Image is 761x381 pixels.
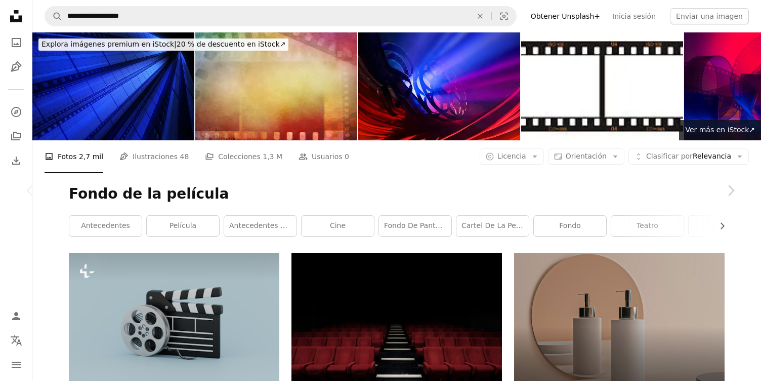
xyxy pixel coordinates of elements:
[69,318,279,327] a: un badajo de película y un rollo de película
[291,318,502,327] a: red cinema chair
[497,152,526,160] span: Licencia
[32,32,294,57] a: Explora imágenes premium en iStock|20 % de descuento en iStock↗
[6,306,26,326] a: Iniciar sesión / Registrarse
[700,142,761,239] a: Siguiente
[566,152,607,160] span: Orientación
[525,8,606,24] a: Obtener Unsplash+
[45,7,62,26] button: Buscar en Unsplash
[480,148,544,165] button: Licencia
[611,216,684,236] a: teatro
[6,32,26,53] a: Fotos
[45,6,517,26] form: Encuentra imágenes en todo el sitio
[147,216,219,236] a: película
[492,7,516,26] button: Búsqueda visual
[119,140,189,173] a: Ilustraciones 48
[263,151,282,162] span: 1,3 M
[646,151,731,162] span: Relevancia
[379,216,451,236] a: fondo de pantalla
[6,330,26,351] button: Idioma
[69,216,142,236] a: antecedentes
[6,126,26,146] a: Colecciones
[456,216,529,236] a: Cartel de la película
[6,57,26,77] a: Ilustraciones
[679,120,761,140] a: Ver más en iStock↗
[548,148,624,165] button: Orientación
[299,140,349,173] a: Usuarios 0
[6,355,26,375] button: Menú
[345,151,349,162] span: 0
[41,40,177,48] span: Explora imágenes premium en iStock |
[646,152,693,160] span: Clasificar por
[469,7,491,26] button: Borrar
[180,151,189,162] span: 48
[685,126,755,134] span: Ver más en iStock ↗
[358,32,520,140] img: Protector de inicio de película
[689,216,761,236] a: bosque
[69,185,725,203] h1: Fondo de la película
[670,8,749,24] button: Enviar una imagen
[32,32,194,140] img: Cinefilm
[302,216,374,236] a: cine
[205,140,282,173] a: Colecciones 1,3 M
[224,216,297,236] a: Antecedentes de la película
[521,32,683,140] img: Hoja de contactos
[628,148,749,165] button: Clasificar porRelevancia
[195,32,357,140] img: Fotogramas de la película colorida
[534,216,606,236] a: fondo
[38,39,288,51] div: 20 % de descuento en iStock ↗
[6,102,26,122] a: Explorar
[606,8,662,24] a: Inicia sesión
